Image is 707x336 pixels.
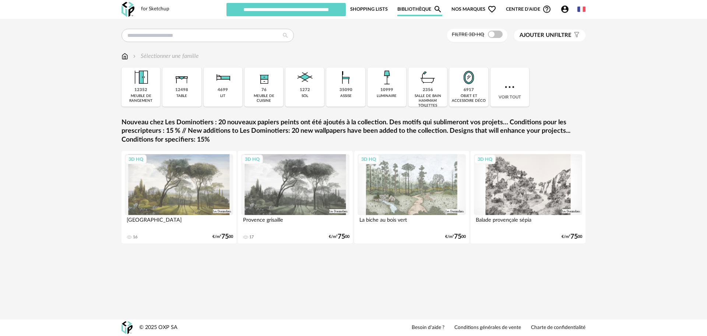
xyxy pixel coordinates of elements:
[249,235,254,240] div: 17
[238,151,353,243] a: 3D HQ Provence grisaille 17 €/m²7500
[176,94,187,98] div: table
[412,325,444,331] a: Besoin d'aide ?
[329,234,349,239] div: €/m² 00
[531,325,585,331] a: Charte de confidentialité
[377,94,397,98] div: luminaire
[445,234,466,239] div: €/m² 00
[131,52,137,60] img: svg+xml;base64,PHN2ZyB3aWR0aD0iMTYiIGhlaWdodD0iMTYiIHZpZXdCb3g9IjAgMCAxNiAxNiIgZmlsbD0ibm9uZSIgeG...
[124,94,158,103] div: meuble de rangement
[122,151,236,243] a: 3D HQ [GEOGRAPHIC_DATA] 16 €/m²7500
[451,94,486,103] div: objet et accessoire déco
[134,87,147,93] div: 12352
[213,67,233,87] img: Literie.png
[261,87,267,93] div: 76
[471,151,585,243] a: 3D HQ Balade provençale sépia €/m²7500
[122,118,585,144] a: Nouveau chez Les Dominotiers : 20 nouveaux papiers peints ont été ajoutés à la collection. Des mo...
[490,67,529,107] div: Voir tout
[131,67,151,87] img: Meuble%20de%20rangement.png
[571,32,580,39] span: Filter icon
[295,67,315,87] img: Sol.png
[560,5,573,14] span: Account Circle icon
[122,52,128,60] img: svg+xml;base64,PHN2ZyB3aWR0aD0iMTYiIGhlaWdodD0iMTciIHZpZXdCb3g9IjAgMCAxNiAxNyIgZmlsbD0ibm9uZSIgeG...
[247,94,281,103] div: meuble de cuisine
[570,234,578,239] span: 75
[336,67,356,87] img: Assise.png
[122,2,134,17] img: OXP
[520,32,554,38] span: Ajouter un
[454,234,461,239] span: 75
[354,151,469,243] a: 3D HQ La biche au bois vert €/m²7500
[242,155,263,164] div: 3D HQ
[172,67,192,87] img: Table.png
[340,87,352,93] div: 35090
[300,87,310,93] div: 1272
[560,5,569,14] span: Account Circle icon
[125,215,233,230] div: [GEOGRAPHIC_DATA]
[452,32,484,37] span: Filtre 3D HQ
[488,5,496,14] span: Heart Outline icon
[122,321,133,334] img: OXP
[131,52,199,60] div: Sélectionner une famille
[562,234,582,239] div: €/m² 00
[397,2,442,16] a: BibliothèqueMagnify icon
[221,234,229,239] span: 75
[464,87,474,93] div: 6917
[459,67,479,87] img: Miroir.png
[542,5,551,14] span: Help Circle Outline icon
[433,5,442,14] span: Magnify icon
[340,94,352,98] div: assise
[358,155,379,164] div: 3D HQ
[254,67,274,87] img: Rangement.png
[350,2,388,16] a: Shopping Lists
[474,155,496,164] div: 3D HQ
[411,94,445,108] div: salle de bain hammam toilettes
[380,87,393,93] div: 10999
[577,5,585,13] img: fr
[423,87,433,93] div: 2356
[474,215,582,230] div: Balade provençale sépia
[506,5,551,14] span: Centre d'aideHelp Circle Outline icon
[377,67,397,87] img: Luminaire.png
[338,234,345,239] span: 75
[451,2,496,16] span: Nos marques
[139,324,177,331] div: © 2025 OXP SA
[514,30,585,41] button: Ajouter unfiltre Filter icon
[503,80,516,94] img: more.7b13dc1.svg
[212,234,233,239] div: €/m² 00
[218,87,228,93] div: 4699
[418,67,438,87] img: Salle%20de%20bain.png
[520,32,571,39] span: filtre
[125,155,147,164] div: 3D HQ
[302,94,308,98] div: sol
[175,87,188,93] div: 12498
[141,6,169,13] div: for Sketchup
[220,94,225,98] div: lit
[358,215,466,230] div: La biche au bois vert
[241,215,349,230] div: Provence grisaille
[454,325,521,331] a: Conditions générales de vente
[133,235,137,240] div: 16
